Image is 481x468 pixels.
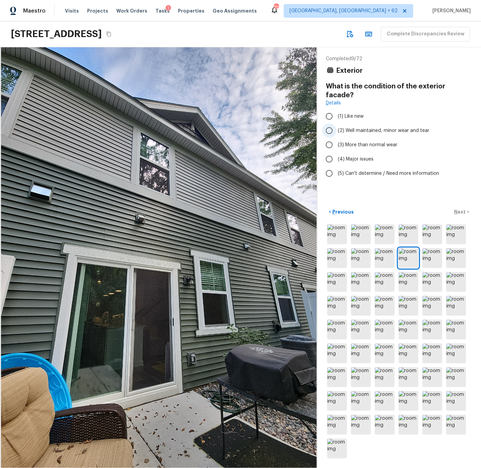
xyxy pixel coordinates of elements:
[327,439,347,458] img: room img
[178,7,204,14] span: Properties
[422,344,442,363] img: room img
[375,296,395,316] img: room img
[11,28,102,40] h2: [STREET_ADDRESS]
[65,7,79,14] span: Visits
[351,272,371,292] img: room img
[327,367,347,387] img: room img
[351,224,371,244] img: room img
[375,248,395,268] img: room img
[351,344,371,363] img: room img
[422,248,442,268] img: room img
[446,296,466,316] img: room img
[327,224,347,244] img: room img
[327,320,347,339] img: room img
[336,66,363,75] h4: Exterior
[375,320,395,339] img: room img
[446,367,466,387] img: room img
[422,367,442,387] img: room img
[326,82,473,100] h4: What is the condition of the exterior facade?
[326,55,473,62] p: Completed 9 / 72
[338,113,364,120] span: (1) Like new
[375,391,395,411] img: room img
[155,9,170,13] span: Tasks
[166,5,171,12] div: 1
[327,248,347,268] img: room img
[213,7,257,14] span: Geo Assignments
[446,248,466,268] img: room img
[422,272,442,292] img: room img
[338,156,374,163] span: (4) Major issues
[351,415,371,435] img: room img
[327,415,347,435] img: room img
[104,30,113,38] button: Copy Address
[422,415,442,435] img: room img
[446,224,466,244] img: room img
[446,344,466,363] img: room img
[446,391,466,411] img: room img
[351,248,371,268] img: room img
[375,272,395,292] img: room img
[274,4,279,11] div: 712
[375,224,395,244] img: room img
[331,208,354,215] p: Previous
[351,367,371,387] img: room img
[327,296,347,316] img: room img
[422,391,442,411] img: room img
[422,296,442,316] img: room img
[116,7,147,14] span: Work Orders
[375,415,395,435] img: room img
[399,415,418,435] img: room img
[327,272,347,292] img: room img
[399,344,418,363] img: room img
[351,391,371,411] img: room img
[446,272,466,292] img: room img
[399,296,418,316] img: room img
[399,320,418,339] img: room img
[351,296,371,316] img: room img
[446,415,466,435] img: room img
[446,320,466,339] img: room img
[375,367,395,387] img: room img
[338,141,397,148] span: (3) More than normal wear
[399,248,418,268] img: room img
[327,391,347,411] img: room img
[87,7,108,14] span: Projects
[430,7,471,14] span: [PERSON_NAME]
[327,344,347,363] img: room img
[422,224,442,244] img: room img
[338,170,439,177] span: (5) Can't determine / Need more information
[326,100,341,106] a: Details
[399,391,418,411] img: room img
[399,224,418,244] img: room img
[399,367,418,387] img: room img
[422,320,442,339] img: room img
[351,320,371,339] img: room img
[23,7,46,14] span: Maestro
[399,272,418,292] img: room img
[338,127,429,134] span: (2) Well maintained, minor wear and tear
[326,206,356,218] button: <Previous
[289,7,398,14] span: [GEOGRAPHIC_DATA], [GEOGRAPHIC_DATA] + 62
[375,344,395,363] img: room img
